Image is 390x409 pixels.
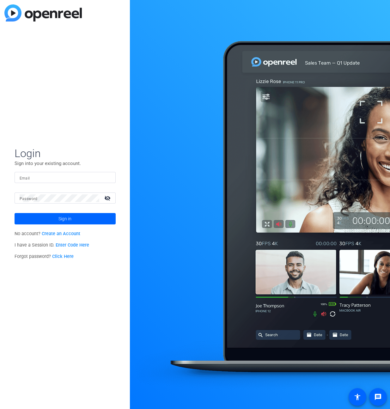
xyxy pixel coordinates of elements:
p: Sign into your existing account. [15,160,116,167]
mat-label: Email [20,176,30,180]
span: I have a Session ID. [15,242,89,248]
a: Click Here [52,254,74,259]
span: Login [15,147,116,160]
mat-label: Password [20,197,38,201]
a: Create an Account [42,231,80,236]
button: Sign in [15,213,116,224]
a: Enter Code Here [56,242,89,248]
mat-icon: visibility_off [101,193,116,203]
mat-icon: accessibility [354,393,361,401]
span: Forgot password? [15,254,74,259]
mat-icon: message [374,393,382,401]
span: Sign in [58,211,71,227]
img: blue-gradient.svg [4,4,82,21]
input: Enter Email Address [20,174,111,181]
span: No account? [15,231,81,236]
